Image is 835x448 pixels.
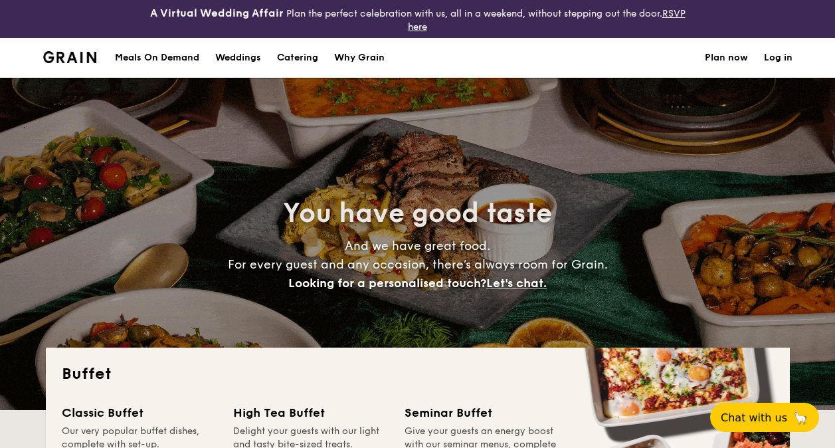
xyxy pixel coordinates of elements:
div: Meals On Demand [115,38,199,78]
a: Weddings [207,38,269,78]
button: Chat with us🦙 [710,403,819,432]
img: Grain [43,51,97,63]
a: Meals On Demand [107,38,207,78]
div: High Tea Buffet [233,403,389,422]
div: Why Grain [334,38,385,78]
span: You have good taste [283,197,552,229]
a: Catering [269,38,326,78]
span: And we have great food. For every guest and any occasion, there’s always room for Grain. [228,239,608,290]
span: Let's chat. [486,276,547,290]
span: Chat with us [721,411,787,424]
a: Log in [764,38,792,78]
a: Plan now [705,38,748,78]
h4: A Virtual Wedding Affair [150,5,284,21]
h1: Catering [277,38,318,78]
span: Looking for a personalised touch? [288,276,486,290]
span: 🦙 [792,410,808,425]
h2: Buffet [62,364,774,385]
div: Seminar Buffet [405,403,560,422]
a: Logotype [43,51,97,63]
div: Plan the perfect celebration with us, all in a weekend, without stepping out the door. [139,5,696,33]
a: Why Grain [326,38,393,78]
div: Weddings [215,38,261,78]
div: Classic Buffet [62,403,217,422]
